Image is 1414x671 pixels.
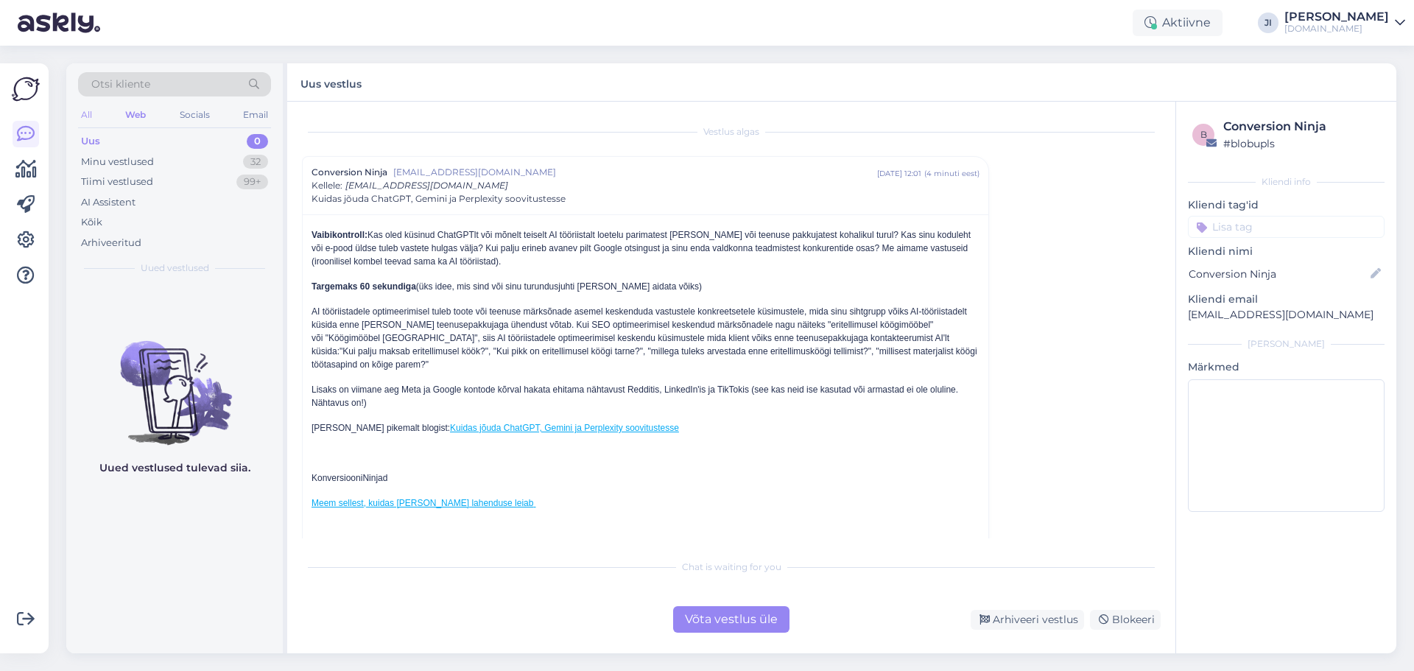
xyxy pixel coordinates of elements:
[393,166,877,179] span: [EMAIL_ADDRESS][DOMAIN_NAME]
[141,261,209,275] span: Uued vestlused
[1188,197,1385,213] p: Kliendi tag'id
[312,497,535,508] a: Meem sellest, kuidas [PERSON_NAME] lahenduse leiab
[302,125,1161,138] div: Vestlus algas
[312,230,971,267] span: Kas oled küsinud ChatGPTlt või mõnelt teiselt AI tööriistalt loetelu parimatest [PERSON_NAME] või...
[312,423,679,433] span: [PERSON_NAME] pikemalt blogist:
[971,610,1084,630] div: Arhiveeri vestlus
[81,175,153,189] div: Tiimi vestlused
[1284,23,1389,35] div: [DOMAIN_NAME]
[66,315,283,447] img: No chats
[1188,175,1385,189] div: Kliendi info
[312,166,387,179] span: Conversion Ninja
[1258,13,1278,33] div: JI
[312,473,387,483] span: KonversiooniNinjad
[312,281,416,292] strong: Targemaks 60 sekundiga
[312,384,958,408] span: Lisaks on viimane aeg Meta ja Google kontode kõrval hakata ehitama nähtavust Redditis, LinkedIn'i...
[78,105,95,124] div: All
[300,72,362,92] label: Uus vestlus
[1188,307,1385,323] p: [EMAIL_ADDRESS][DOMAIN_NAME]
[877,168,921,179] div: [DATE] 12:01
[1090,610,1161,630] div: Blokeeri
[81,134,100,149] div: Uus
[312,306,967,356] span: AI tööriistadele optimeerimisel tuleb toote või teenuse märksõnade asemel keskenduda vastustele k...
[1223,136,1380,152] div: # blobupls
[81,195,136,210] div: AI Assistent
[240,105,271,124] div: Email
[1188,337,1385,351] div: [PERSON_NAME]
[1188,244,1385,259] p: Kliendi nimi
[345,180,508,191] span: [EMAIL_ADDRESS][DOMAIN_NAME]
[81,215,102,230] div: Kõik
[1284,11,1405,35] a: [PERSON_NAME][DOMAIN_NAME]
[243,155,268,169] div: 32
[1200,129,1207,140] span: b
[1188,216,1385,238] input: Lisa tag
[312,346,977,370] span: "Kui palju maksab eritellimusel köök?", "Kui pikk on eritellimusel köögi tarne?", "millega tuleks...
[312,230,367,240] strong: Vaibikontroll:
[1133,10,1223,36] div: Aktiivne
[12,75,40,103] img: Askly Logo
[91,77,150,92] span: Otsi kliente
[302,561,1161,574] div: Chat is waiting for you
[312,281,702,292] span: (üks idee, mis sind või sinu turundusjuhti [PERSON_NAME] aidata võiks)
[312,192,566,205] span: Kuidas jõuda ChatGPT, Gemini ja Perplexity soovitustesse
[673,606,789,633] div: Võta vestlus üle
[81,155,154,169] div: Minu vestlused
[1284,11,1389,23] div: [PERSON_NAME]
[312,498,533,508] span: Meem sellest, kuidas [PERSON_NAME] lahenduse leiab
[122,105,149,124] div: Web
[312,180,342,191] span: Kellele :
[450,423,679,433] a: Kuidas jõuda ChatGPT, Gemini ja Perplexity soovitustesse
[236,175,268,189] div: 99+
[1188,359,1385,375] p: Märkmed
[81,236,141,250] div: Arhiveeritud
[177,105,213,124] div: Socials
[1223,118,1380,136] div: Conversion Ninja
[1189,266,1368,282] input: Lisa nimi
[924,168,979,179] div: ( 4 minuti eest )
[247,134,268,149] div: 0
[99,460,250,476] p: Uued vestlused tulevad siia.
[1188,292,1385,307] p: Kliendi email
